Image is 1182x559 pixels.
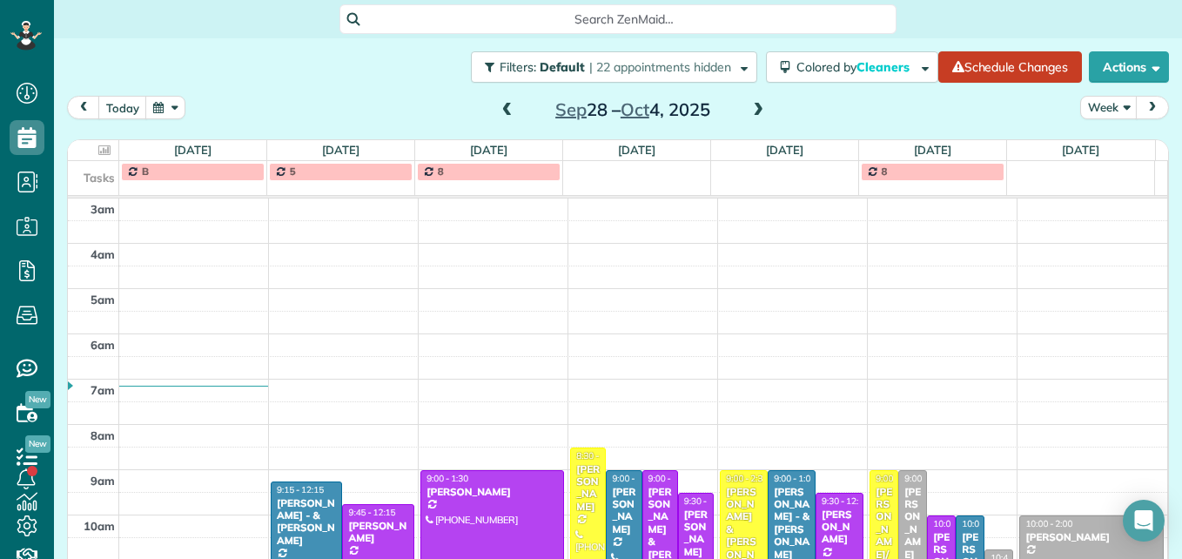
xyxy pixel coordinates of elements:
[25,435,50,453] span: New
[882,165,888,178] span: 8
[576,450,618,461] span: 8:30 - 4:30
[91,428,115,442] span: 8am
[98,96,147,119] button: today
[277,484,324,495] span: 9:15 - 12:15
[322,143,359,157] a: [DATE]
[470,143,507,157] a: [DATE]
[91,383,115,397] span: 7am
[555,98,587,120] span: Sep
[684,495,731,507] span: 9:30 - 12:30
[914,143,951,157] a: [DATE]
[500,59,536,75] span: Filters:
[774,473,816,484] span: 9:00 - 1:00
[67,96,100,119] button: prev
[621,98,649,120] span: Oct
[1123,500,1165,542] div: Open Intercom Messenger
[84,519,115,533] span: 10am
[648,473,690,484] span: 9:00 - 1:00
[426,486,559,498] div: [PERSON_NAME]
[796,59,916,75] span: Colored by
[589,59,731,75] span: | 22 appointments hidden
[276,497,337,548] div: [PERSON_NAME] - & [PERSON_NAME]
[856,59,912,75] span: Cleaners
[540,59,586,75] span: Default
[683,508,709,559] div: [PERSON_NAME]
[142,165,149,178] span: B
[575,463,601,514] div: [PERSON_NAME]
[471,51,757,83] button: Filters: Default | 22 appointments hidden
[611,486,636,536] div: [PERSON_NAME]
[766,143,803,157] a: [DATE]
[426,473,468,484] span: 9:00 - 1:30
[933,518,980,529] span: 10:00 - 3:00
[91,474,115,488] span: 9am
[1136,96,1169,119] button: next
[1089,51,1169,83] button: Actions
[91,202,115,216] span: 3am
[1062,143,1099,157] a: [DATE]
[91,247,115,261] span: 4am
[91,338,115,352] span: 6am
[766,51,938,83] button: Colored byCleaners
[962,518,1009,529] span: 10:00 - 1:00
[726,473,768,484] span: 9:00 - 2:30
[348,507,395,518] span: 9:45 - 12:15
[938,51,1082,83] a: Schedule Changes
[904,473,951,484] span: 9:00 - 11:15
[347,520,408,545] div: [PERSON_NAME]
[876,473,917,484] span: 9:00 - 4:00
[438,165,444,178] span: 8
[618,143,655,157] a: [DATE]
[822,495,869,507] span: 9:30 - 12:30
[612,473,654,484] span: 9:00 - 1:15
[1024,531,1158,543] div: [PERSON_NAME]
[1025,518,1072,529] span: 10:00 - 2:00
[462,51,757,83] a: Filters: Default | 22 appointments hidden
[290,165,296,178] span: 5
[1080,96,1138,119] button: Week
[821,508,858,546] div: [PERSON_NAME]
[174,143,212,157] a: [DATE]
[25,391,50,408] span: New
[91,293,115,306] span: 5am
[524,100,742,119] h2: 28 – 4, 2025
